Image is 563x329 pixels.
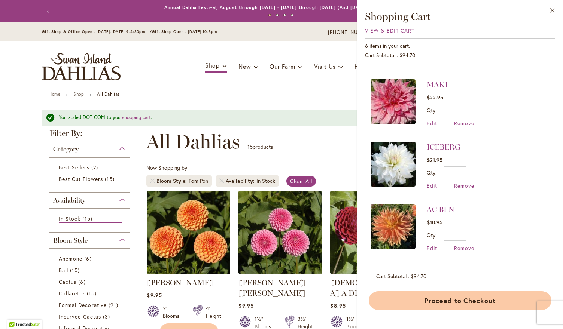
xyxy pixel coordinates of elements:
a: Clear All [286,176,316,187]
span: Bloom Style [156,177,189,185]
a: AC BEN [371,204,416,252]
button: 3 of 4 [283,14,286,16]
div: Pom Pon [189,177,208,185]
a: Cactus 6 [59,278,122,286]
a: Best Sellers [59,163,122,171]
span: 15 [82,215,94,222]
span: $10.95 [427,219,442,226]
span: 6 [84,255,93,262]
div: In Stock [256,177,275,185]
span: Shopping Cart [365,10,431,23]
a: Remove [454,120,474,127]
a: Remove Bloom Style Pom Pon [150,179,155,183]
strong: All Dahlias [97,91,120,97]
a: Edit [427,182,437,189]
span: Cart Subtotal [365,52,395,59]
span: Bloom Style [53,236,88,245]
a: Remove [454,245,474,252]
span: $21.95 [427,156,442,163]
a: Anemone 6 [59,255,122,262]
a: Best Cut Flowers [59,175,122,183]
button: 4 of 4 [291,14,293,16]
a: Ball 15 [59,266,122,274]
div: You added DOT COM to your . [59,114,499,121]
button: Proceed to Checkout [369,291,551,310]
span: Best Cut Flowers [59,175,103,182]
a: Incurved Cactus 3 [59,313,122,320]
span: 15 [105,175,116,183]
span: 15 [87,289,98,297]
span: Best Sellers [59,164,89,171]
a: Edit [427,120,437,127]
a: View & Edit Cart [365,27,414,34]
span: $94.70 [411,273,426,280]
span: Availability [53,196,85,205]
img: AMBER QUEEN [147,191,230,274]
span: 3 [103,313,112,320]
a: Edit [427,245,437,252]
span: Cactus [59,278,76,285]
span: Cart Subtotal [376,273,407,280]
a: shopping cart [122,114,151,120]
span: 2 [91,163,100,171]
span: Help Center [354,62,389,70]
a: ICEBERG [371,142,416,189]
span: 15 [70,266,82,274]
span: 15 [247,143,253,150]
a: [PHONE_NUMBER] [328,29,373,36]
button: Previous [42,4,57,19]
img: MAKI [371,79,416,124]
span: In Stock [59,215,80,222]
span: $9.95 [238,302,253,309]
span: Anemone [59,255,82,262]
span: Gift Shop Open - [DATE] 10-3pm [152,29,217,34]
img: AC BEN [371,204,416,249]
a: Remove Availability In Stock [219,179,224,183]
img: ICEBERG [371,142,416,187]
a: BETTY ANNE [238,268,322,276]
a: Home [49,91,60,97]
a: In Stock 15 [59,215,122,223]
a: CHICK A DEE [330,268,414,276]
span: $8.95 [330,302,346,309]
img: CHICK A DEE [330,191,414,274]
div: 4' Height [206,305,221,320]
a: MAKI [427,80,448,89]
div: 2" Blooms [163,305,184,320]
a: [PERSON_NAME] [147,278,213,287]
span: Visit Us [314,62,336,70]
label: Qty [427,169,436,176]
span: 6 [365,42,368,49]
span: Category [53,145,79,153]
span: 6 [78,278,87,286]
button: 2 of 4 [276,14,279,16]
a: Annual Dahlia Festival, August through [DATE] - [DATE] through [DATE] (And [DATE]) 9-am5:30pm [164,4,399,10]
span: Now Shopping by [146,164,187,171]
span: All Dahlias [146,130,240,153]
a: Shop [73,91,84,97]
a: AMBER QUEEN [147,268,230,276]
button: 1 of 4 [268,14,271,16]
span: $22.95 [427,94,443,101]
p: products [247,141,273,153]
img: BETTY ANNE [238,191,322,274]
span: 91 [109,301,120,309]
a: AC BEN [427,205,454,214]
a: Collarette 15 [59,289,122,297]
a: store logo [42,53,121,80]
span: Formal Decorative [59,301,107,308]
span: Incurved Cactus [59,313,101,320]
span: items in your cart. [369,42,410,49]
a: [DEMOGRAPHIC_DATA] A DEE [330,278,413,298]
label: Qty [427,231,436,239]
strong: Filter By: [42,129,137,141]
span: New [238,62,251,70]
span: Gift Shop & Office Open - [DATE]-[DATE] 9-4:30pm / [42,29,152,34]
label: Qty [427,107,436,114]
a: Remove [454,182,474,189]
